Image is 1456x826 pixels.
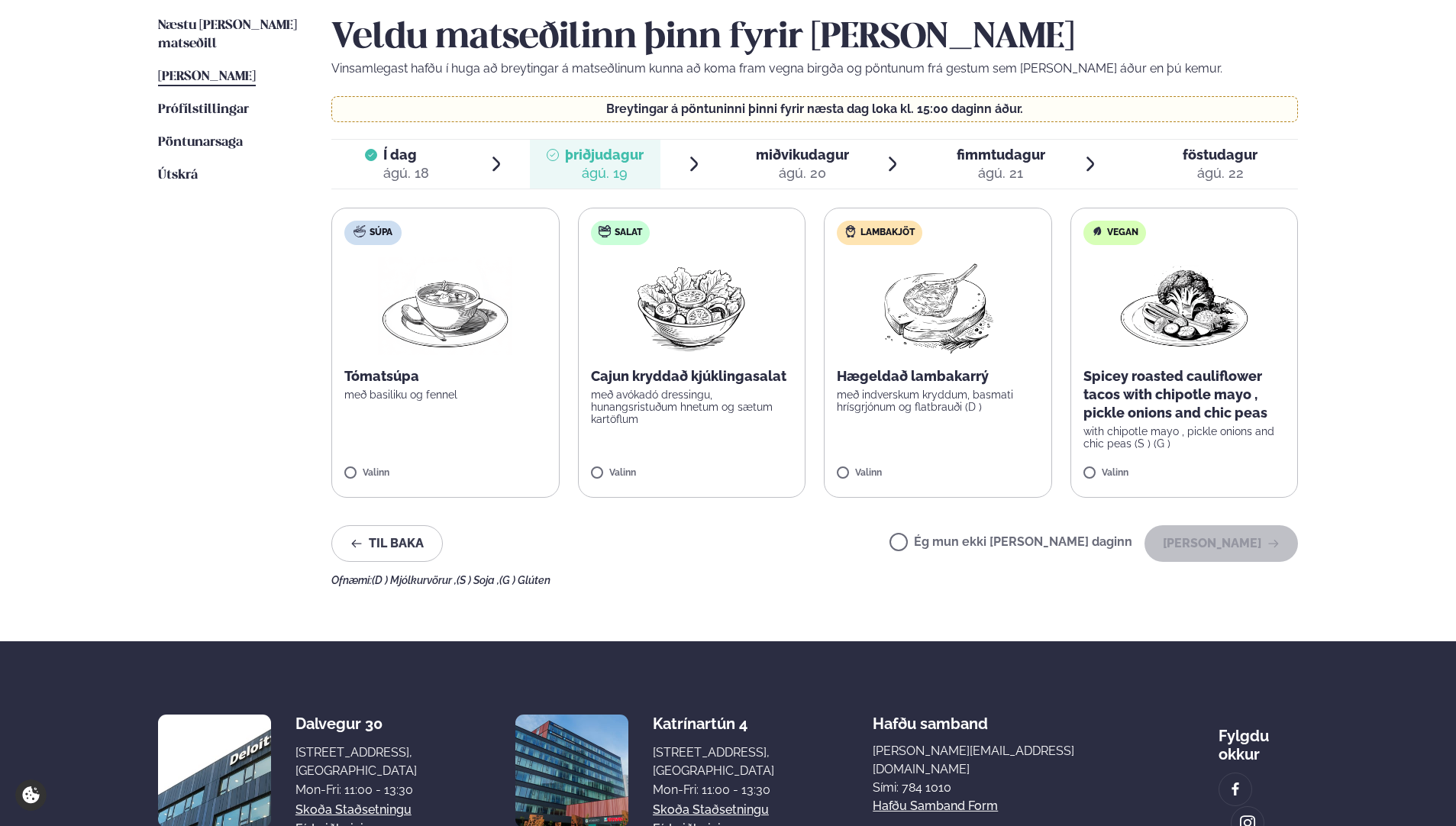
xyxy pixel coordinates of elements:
span: fimmtudagur [957,147,1045,163]
span: Hafðu samband [873,702,988,733]
span: þriðjudagur [565,147,644,163]
span: Prófílstillingar [158,103,249,116]
div: Mon-Fri: 11:00 - 13:30 [653,781,774,799]
a: Cookie settings [15,779,47,811]
span: Pöntunarsaga [158,136,243,149]
img: Salad.png [624,257,759,355]
img: Lamb.svg [844,225,857,237]
div: ágú. 19 [565,164,644,182]
a: Næstu [PERSON_NAME] matseðill [158,17,301,53]
a: Útskrá [158,166,198,185]
button: [PERSON_NAME] [1144,525,1298,562]
div: ágú. 18 [383,164,429,182]
p: með avókadó dressingu, hunangsristuðum hnetum og sætum kartöflum [591,389,793,425]
img: Vegan.svg [1091,225,1103,237]
span: Salat [615,227,642,239]
div: [STREET_ADDRESS], [GEOGRAPHIC_DATA] [295,744,417,780]
div: Fylgdu okkur [1219,715,1298,763]
p: Breytingar á pöntuninni þinni fyrir næsta dag loka kl. 15:00 daginn áður. [347,103,1283,115]
p: Hægeldað lambakarrý [837,367,1039,386]
span: Vegan [1107,227,1138,239]
p: með basiliku og fennel [344,389,547,401]
div: Mon-Fri: 11:00 - 13:30 [295,781,417,799]
img: soup.svg [354,225,366,237]
span: Í dag [383,146,429,164]
div: [STREET_ADDRESS], [GEOGRAPHIC_DATA] [653,744,774,780]
div: Ofnæmi: [331,574,1298,586]
p: með indverskum kryddum, basmati hrísgrjónum og flatbrauði (D ) [837,389,1039,413]
img: Soup.png [378,257,512,355]
a: [PERSON_NAME][EMAIL_ADDRESS][DOMAIN_NAME] [873,742,1120,779]
div: ágú. 21 [957,164,1045,182]
a: Hafðu samband form [873,797,998,815]
div: ágú. 20 [756,164,849,182]
span: Útskrá [158,169,198,182]
span: (G ) Glúten [499,574,550,586]
a: Prófílstillingar [158,101,249,119]
a: Pöntunarsaga [158,134,243,152]
p: Vinsamlegast hafðu í huga að breytingar á matseðlinum kunna að koma fram vegna birgða og pöntunum... [331,60,1298,78]
img: salad.svg [599,225,611,237]
span: Næstu [PERSON_NAME] matseðill [158,19,297,50]
img: Lamb-Meat.png [870,257,1006,355]
div: Katrínartún 4 [653,715,774,733]
p: Cajun kryddað kjúklingasalat [591,367,793,386]
a: image alt [1219,773,1251,805]
span: Súpa [370,227,392,239]
a: [PERSON_NAME] [158,68,256,86]
span: (S ) Soja , [457,574,499,586]
a: Skoða staðsetningu [295,801,412,819]
h2: Veldu matseðilinn þinn fyrir [PERSON_NAME] [331,17,1298,60]
button: Til baka [331,525,443,562]
p: Tómatsúpa [344,367,547,386]
span: Lambakjöt [860,227,915,239]
img: image alt [1227,781,1244,799]
span: [PERSON_NAME] [158,70,256,83]
p: Spicey roasted cauliflower tacos with chipotle mayo , pickle onions and chic peas [1083,367,1286,422]
span: föstudagur [1183,147,1257,163]
img: Vegan.png [1117,257,1251,355]
p: Sími: 784 1010 [873,779,1120,797]
div: ágú. 22 [1183,164,1257,182]
p: with chipotle mayo , pickle onions and chic peas (S ) (G ) [1083,425,1286,450]
div: Dalvegur 30 [295,715,417,733]
span: miðvikudagur [756,147,849,163]
a: Skoða staðsetningu [653,801,769,819]
span: (D ) Mjólkurvörur , [372,574,457,586]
